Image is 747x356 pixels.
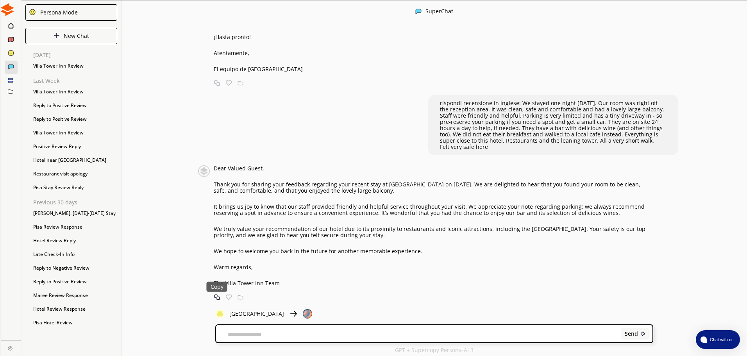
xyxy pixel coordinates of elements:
p: Previous 30 days [33,199,121,206]
img: Copy [214,80,220,86]
img: Close [289,309,298,318]
div: Restaurant visit apology [29,168,121,180]
div: Positive Review Reply [29,141,121,152]
div: Reply to Negative Review [29,262,121,274]
p: The Villa Tower Inn Team [214,280,653,286]
p: We truly value your recommendation of our hotel due to its proximity to restaurants and iconic at... [214,226,653,238]
img: Close [303,309,312,318]
img: Close [54,32,60,39]
p: New Chat [64,33,89,39]
img: Close [641,331,646,336]
img: Copy [214,294,220,300]
div: Villa Tower Inn Review [29,60,121,72]
img: Close [215,309,225,318]
button: atlas-launcher [696,330,740,349]
div: Maree Review Response [29,290,121,301]
img: Close [8,346,13,351]
div: Copy [207,282,227,292]
p: Thank you for sharing your feedback regarding your recent stay at [GEOGRAPHIC_DATA] on [DATE]. We... [214,181,653,194]
span: Chat with us [707,336,735,343]
div: Hotel Review Response [29,303,121,315]
img: Close [1,3,14,16]
div: Villa Tower Inn Review [29,127,121,139]
img: Close [198,165,210,177]
b: Send [625,331,638,337]
a: Close [1,340,21,354]
p: [DATE] [33,52,121,58]
div: Reply to Positive Review [29,100,121,111]
p: Felt very safe here [440,144,667,150]
div: [PERSON_NAME]: [DATE]-[DATE] Stay [29,208,121,219]
img: Favorite [226,294,232,300]
p: El equipo de [GEOGRAPHIC_DATA] [214,66,653,72]
div: Pisa Review Response [29,221,121,233]
p: Last Week [33,78,121,84]
p: rispondi recensione in inglese: We stayed one night [DATE]. Our room was right off the reception ... [440,100,667,144]
p: [GEOGRAPHIC_DATA] [229,311,284,317]
p: Atentamente, [214,50,653,56]
img: Favorite [226,80,232,86]
img: Close [29,9,36,16]
div: Hotel near [GEOGRAPHIC_DATA] [29,154,121,166]
div: Pisa Stay Review Reply [29,182,121,193]
p: Warm regards, [214,264,653,270]
p: We hope to welcome you back in the future for another memorable experience. [214,248,653,254]
img: Close [415,8,422,14]
div: SuperChat [425,8,453,16]
div: Hotel Review Reply [29,235,121,247]
div: Reply to Positive Review [29,276,121,288]
div: Hotel Charm and History [29,331,121,342]
img: Save [238,80,243,86]
div: Late Check-In Info [29,249,121,260]
p: ¡Hasta pronto! [214,34,653,40]
div: Pisa Hotel Review [29,317,121,329]
p: It brings us joy to know that our staff provided friendly and helpful service throughout your vis... [214,204,653,216]
p: Dear Valued Guest, [214,165,653,172]
div: Villa Tower Inn Review [29,86,121,98]
p: GPT + Supercopy Persona-AI 3 [395,347,474,353]
div: Reply to Positive Review [29,113,121,125]
img: Save [238,294,243,300]
div: Persona Mode [38,9,78,16]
